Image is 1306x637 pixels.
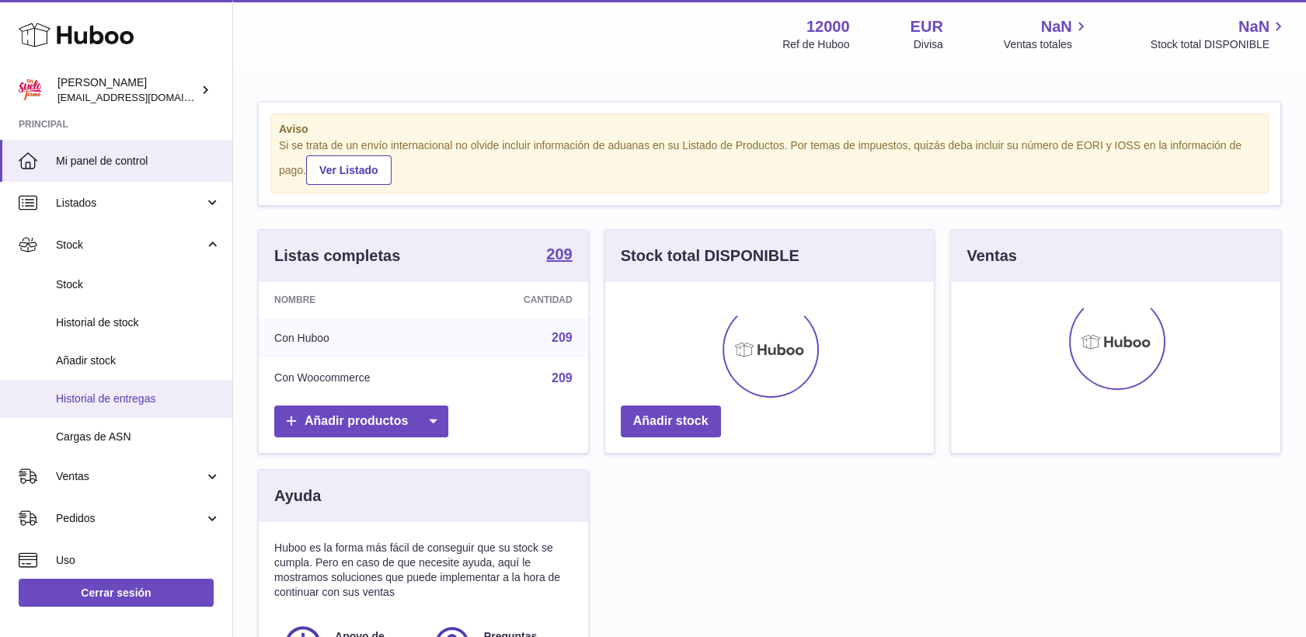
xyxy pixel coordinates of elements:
[57,75,197,105] div: [PERSON_NAME]
[19,579,214,607] a: Cerrar sesión
[56,238,204,252] span: Stock
[56,315,221,330] span: Historial de stock
[1151,16,1287,52] a: NaN Stock total DISPONIBLE
[279,138,1260,185] div: Si se trata de un envío internacional no olvide incluir información de aduanas en su Listado de P...
[1004,37,1090,52] span: Ventas totales
[56,277,221,292] span: Stock
[552,331,573,344] a: 209
[621,406,721,437] a: Añadir stock
[56,392,221,406] span: Historial de entregas
[1151,37,1287,52] span: Stock total DISPONIBLE
[1041,16,1072,37] span: NaN
[966,245,1016,266] h3: Ventas
[914,37,943,52] div: Divisa
[1238,16,1269,37] span: NaN
[1004,16,1090,52] a: NaN Ventas totales
[56,430,221,444] span: Cargas de ASN
[274,541,573,600] p: Huboo es la forma más fácil de conseguir que su stock se cumpla. Pero en caso de que necesite ayu...
[274,245,400,266] h3: Listas completas
[56,469,204,484] span: Ventas
[911,16,943,37] strong: EUR
[57,91,228,103] span: [EMAIL_ADDRESS][DOMAIN_NAME]
[546,246,572,265] a: 209
[56,553,221,568] span: Uso
[259,318,461,358] td: Con Huboo
[56,154,221,169] span: Mi panel de control
[56,353,221,368] span: Añadir stock
[782,37,849,52] div: Ref de Huboo
[274,406,448,437] a: Añadir productos
[19,78,42,102] img: mar@ensuelofirme.com
[306,155,391,185] a: Ver Listado
[56,196,204,211] span: Listados
[806,16,850,37] strong: 12000
[279,122,1260,137] strong: Aviso
[259,358,461,399] td: Con Woocommerce
[552,371,573,385] a: 209
[274,486,321,506] h3: Ayuda
[56,511,204,526] span: Pedidos
[461,282,587,318] th: Cantidad
[546,246,572,262] strong: 209
[621,245,799,266] h3: Stock total DISPONIBLE
[259,282,461,318] th: Nombre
